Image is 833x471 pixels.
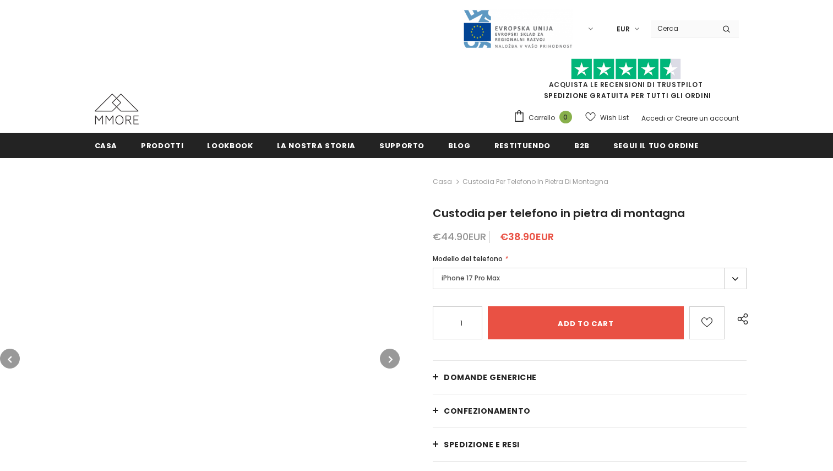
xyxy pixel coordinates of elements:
[571,58,681,80] img: Fidati di Pilot Stars
[444,439,520,450] span: Spedizione e resi
[641,113,665,123] a: Accedi
[667,113,673,123] span: or
[462,175,608,188] span: Custodia per telefono in pietra di montagna
[207,133,253,158] a: Lookbook
[141,140,183,151] span: Prodotti
[500,230,554,243] span: €38.90EUR
[448,133,471,158] a: Blog
[559,111,572,123] span: 0
[617,24,630,35] span: EUR
[574,140,590,151] span: B2B
[207,140,253,151] span: Lookbook
[462,9,573,49] img: Javni Razpis
[444,372,537,383] span: Domande generiche
[513,110,578,126] a: Carrello 0
[494,133,551,158] a: Restituendo
[95,133,118,158] a: Casa
[529,112,555,123] span: Carrello
[549,80,703,89] a: Acquista le recensioni di TrustPilot
[433,394,747,427] a: CONFEZIONAMENTO
[513,63,739,100] span: SPEDIZIONE GRATUITA PER TUTTI GLI ORDINI
[433,254,503,263] span: Modello del telefono
[444,405,531,416] span: CONFEZIONAMENTO
[277,140,356,151] span: La nostra storia
[488,306,683,339] input: Add to cart
[675,113,739,123] a: Creare un account
[574,133,590,158] a: B2B
[600,112,629,123] span: Wish List
[433,361,747,394] a: Domande generiche
[433,175,452,188] a: Casa
[613,140,698,151] span: Segui il tuo ordine
[433,230,486,243] span: €44.90EUR
[141,133,183,158] a: Prodotti
[613,133,698,158] a: Segui il tuo ordine
[379,133,424,158] a: supporto
[585,108,629,127] a: Wish List
[277,133,356,158] a: La nostra storia
[95,140,118,151] span: Casa
[494,140,551,151] span: Restituendo
[448,140,471,151] span: Blog
[462,24,573,33] a: Javni Razpis
[433,205,685,221] span: Custodia per telefono in pietra di montagna
[95,94,139,124] img: Casi MMORE
[433,428,747,461] a: Spedizione e resi
[379,140,424,151] span: supporto
[651,20,714,36] input: Search Site
[433,268,747,289] label: iPhone 17 Pro Max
